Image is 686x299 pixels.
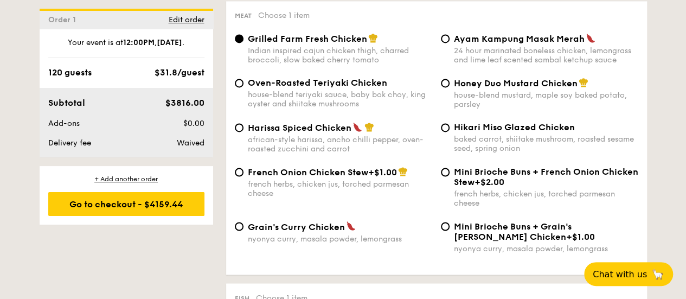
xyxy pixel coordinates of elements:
input: Grilled Farm Fresh ChickenIndian inspired cajun chicken thigh, charred broccoli, slow baked cherr... [235,34,243,43]
div: nyonya curry, masala powder, lemongrass [248,234,432,243]
span: Oven-Roasted Teriyaki Chicken [248,78,387,88]
div: + Add another order [48,175,204,183]
img: icon-spicy.37a8142b.svg [346,221,356,231]
img: icon-spicy.37a8142b.svg [586,33,595,43]
span: Harissa Spiced Chicken [248,123,351,133]
span: $0.00 [183,119,204,128]
span: Grilled Farm Fresh Chicken [248,34,367,44]
input: Mini Brioche Buns + French Onion Chicken Stew+$2.00french herbs, chicken jus, torched parmesan ch... [441,168,450,176]
span: +$2.00 [475,177,504,187]
span: Honey Duo Mustard Chicken [454,78,578,88]
span: +$1.00 [566,231,595,241]
span: Order 1 [48,15,80,24]
span: Add-ons [48,119,80,128]
strong: [DATE] [157,38,182,47]
span: Hikari Miso Glazed Chicken [454,122,575,132]
span: Waived [176,138,204,148]
span: Chat with us [593,269,647,279]
img: icon-chef-hat.a58ddaea.svg [579,78,588,87]
div: nyonya curry, masala powder, lemongrass [454,244,638,253]
span: Mini Brioche Buns + Grain's [PERSON_NAME] Chicken [454,221,572,241]
div: Go to checkout - $4159.44 [48,192,204,216]
input: French Onion Chicken Stew+$1.00french herbs, chicken jus, torched parmesan cheese [235,168,243,176]
div: french herbs, chicken jus, torched parmesan cheese [454,189,638,208]
div: house-blend teriyaki sauce, baby bok choy, king oyster and shiitake mushrooms [248,90,432,109]
span: +$1.00 [368,167,397,177]
span: $3816.00 [165,98,204,108]
input: Ayam Kampung Masak Merah24 hour marinated boneless chicken, lemongrass and lime leaf scented samb... [441,34,450,43]
div: Your event is at , . [48,37,204,58]
span: 🦙 [651,268,664,281]
input: Harissa Spiced Chickenafrican-style harissa, ancho chilli pepper, oven-roasted zucchini and carrot [235,123,243,132]
div: $31.8/guest [155,66,204,79]
div: african-style harissa, ancho chilli pepper, oven-roasted zucchini and carrot [248,135,432,154]
span: French Onion Chicken Stew [248,167,368,177]
span: Subtotal [48,98,85,108]
input: Grain's Curry Chickennyonya curry, masala powder, lemongrass [235,222,243,231]
span: Mini Brioche Buns + French Onion Chicken Stew [454,167,638,187]
img: icon-chef-hat.a58ddaea.svg [364,122,374,132]
span: Choose 1 item [258,11,310,20]
strong: 12:00PM [123,38,155,47]
div: 24 hour marinated boneless chicken, lemongrass and lime leaf scented sambal ketchup sauce [454,46,638,65]
input: Mini Brioche Buns + Grain's [PERSON_NAME] Chicken+$1.00nyonya curry, masala powder, lemongrass [441,222,450,231]
input: Honey Duo Mustard Chickenhouse-blend mustard, maple soy baked potato, parsley [441,79,450,87]
span: Delivery fee [48,138,91,148]
img: icon-chef-hat.a58ddaea.svg [398,167,408,176]
div: house-blend mustard, maple soy baked potato, parsley [454,91,638,109]
input: Hikari Miso Glazed Chickenbaked carrot, shiitake mushroom, roasted sesame seed, spring onion [441,123,450,132]
div: Indian inspired cajun chicken thigh, charred broccoli, slow baked cherry tomato [248,46,432,65]
img: icon-chef-hat.a58ddaea.svg [368,33,378,43]
div: french herbs, chicken jus, torched parmesan cheese [248,180,432,198]
span: Meat [235,12,252,20]
div: baked carrot, shiitake mushroom, roasted sesame seed, spring onion [454,135,638,153]
div: 120 guests [48,66,92,79]
button: Chat with us🦙 [584,262,673,286]
span: Grain's Curry Chicken [248,221,345,232]
img: icon-spicy.37a8142b.svg [352,122,362,132]
span: Edit order [169,15,204,24]
input: Oven-Roasted Teriyaki Chickenhouse-blend teriyaki sauce, baby bok choy, king oyster and shiitake ... [235,79,243,87]
span: Ayam Kampung Masak Merah [454,34,585,44]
